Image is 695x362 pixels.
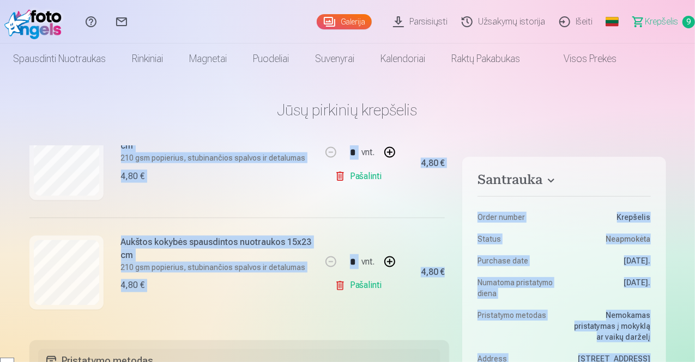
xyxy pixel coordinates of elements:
a: Pašalinti [335,165,386,187]
div: 4,80 € [121,170,145,183]
a: Kalendoriai [367,44,438,74]
a: Magnetai [176,44,240,74]
a: Galerija [317,14,372,29]
dd: [DATE]. [570,277,651,299]
div: 4,80 € [121,279,145,292]
span: Krepšelis [645,15,678,28]
a: Rinkiniai [119,44,176,74]
a: Puodeliai [240,44,302,74]
dt: Purchase date [478,255,559,266]
dt: Status [478,234,559,244]
a: Suvenyrai [302,44,367,74]
a: Raktų pakabukas [438,44,533,74]
dt: Order number [478,212,559,223]
div: vnt. [361,249,374,275]
h6: Aukštos kokybės spausdintos nuotraukos 15x23 cm [121,236,313,262]
img: /fa2 [4,4,67,39]
button: Santrauka [478,172,650,192]
dd: Nemokamas pristatymas į mokyklą ar vaikų darželį [570,310,651,342]
h1: Jūsų pirkinių krepšelis [29,100,666,120]
dt: Pristatymo metodas [478,310,559,342]
div: vnt. [361,139,374,165]
a: Visos prekės [533,44,630,74]
dt: Numatoma pristatymo diena [478,277,559,299]
span: 9 [682,16,695,28]
dd: [DATE]. [570,255,651,266]
div: 4,80 € [421,160,445,167]
span: Neapmokėta [606,234,651,244]
p: 210 gsm popierius, stubinančios spalvos ir detalumas [121,152,313,163]
p: 210 gsm popierius, stubinančios spalvos ir detalumas [121,262,313,273]
a: Pašalinti [335,275,386,297]
div: 4,80 € [421,269,445,276]
dd: Krepšelis [570,212,651,223]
